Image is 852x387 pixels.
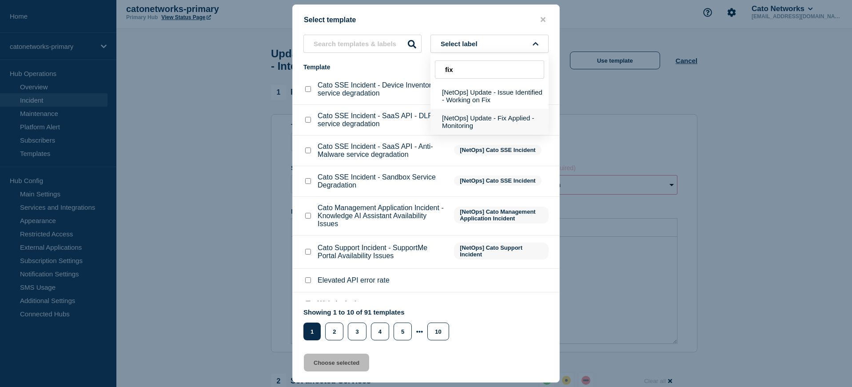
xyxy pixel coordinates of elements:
span: [NetOps] Cato SSE Incident [454,145,541,155]
div: Template [303,64,445,71]
input: Search labels [435,60,544,79]
button: 2 [325,323,343,340]
p: Cato SSE Incident - Device Inventory service degradation [318,81,445,97]
p: Showing 1 to 10 of 91 templates [303,308,454,316]
p: Cato Management Application Incident - Knowledge AI Assistant Availability Issues [318,204,445,228]
span: [NetOps] Cato Management Application Incident [454,207,549,223]
button: 10 [427,323,449,340]
input: Search templates & labels [303,35,422,53]
button: Select label [430,35,549,53]
span: [NetOps] Cato SSE Incident [454,176,541,186]
div: Select template [293,16,559,24]
button: [NetOps] Update - Issue Identified - Working on Fix [430,83,549,109]
input: Cato SSE Incident - Device Inventory service degradation checkbox [305,86,311,92]
button: 3 [348,323,366,340]
button: Choose selected [304,354,369,371]
input: Cato SSE Incident - Sandbox Service Degradation checkbox [305,178,311,184]
input: Cato Management Application Incident - Knowledge AI Assistant Availability Issues checkbox [305,213,311,219]
p: Cato SSE Incident - Sandbox Service Degradation [318,173,445,189]
p: Cato Support Incident - SupportMe Portal Availability Issues [318,244,445,260]
button: [NetOps] Update - Fix Applied - Monitoring [430,109,549,135]
span: Select label [441,40,481,48]
button: 1 [303,323,321,340]
p: Cato SSE Incident - SaaS API - Anti-Malware service degradation [318,143,445,159]
p: Website is down [318,300,369,308]
input: Cato SSE Incident - SaaS API - DLP service degradation checkbox [305,117,311,123]
input: Cato SSE Incident - SaaS API - Anti-Malware service degradation checkbox [305,148,311,153]
button: 4 [371,323,389,340]
span: [NetOps] Cato Support Incident [454,243,549,259]
p: Elevated API error rate [318,276,390,284]
input: Cato Support Incident - SupportMe Portal Availability Issues checkbox [305,249,311,255]
input: Elevated API error rate checkbox [305,277,311,283]
p: Cato SSE Incident - SaaS API - DLP service degradation [318,112,445,128]
button: close button [538,16,548,24]
input: Website is down checkbox [305,301,311,307]
button: 5 [394,323,412,340]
